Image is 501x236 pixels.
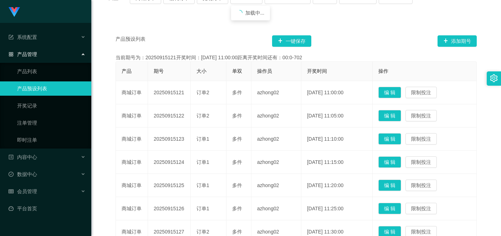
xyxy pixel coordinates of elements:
td: [DATE] 11:15:00 [301,151,373,174]
button: 限制投注 [405,87,437,98]
button: 图标: plus一键保存 [272,35,311,47]
button: 限制投注 [405,180,437,191]
button: 编 辑 [378,180,401,191]
button: 限制投注 [405,133,437,145]
span: 产品 [122,68,132,74]
button: 编 辑 [378,156,401,168]
div: 当前期号为：20250915121开奖时间：[DATE] 11:00:00距离开奖时间还有：00:0-702 [116,54,477,61]
a: 图标: dashboard平台首页 [9,201,86,216]
a: 开奖记录 [17,99,86,113]
td: 20250915125 [148,174,191,197]
span: 会员管理 [9,189,37,194]
td: [DATE] 11:05:00 [301,104,373,127]
td: 20250915126 [148,197,191,220]
span: 订单2 [196,113,209,119]
td: 商城订单 [116,127,148,151]
span: 多件 [232,90,242,95]
span: 数据中心 [9,171,37,177]
span: 多件 [232,229,242,235]
i: icon: loading [237,10,242,16]
span: 产品管理 [9,51,37,57]
span: 开奖时间 [307,68,327,74]
button: 编 辑 [378,110,401,121]
span: 多件 [232,113,242,119]
td: 商城订单 [116,174,148,197]
a: 即时注单 [17,133,86,147]
span: 订单1 [196,136,209,142]
td: azhong02 [251,174,301,197]
span: 多件 [232,159,242,165]
span: 订单1 [196,159,209,165]
i: 图标: setting [490,74,498,82]
span: 多件 [232,182,242,188]
button: 限制投注 [405,203,437,214]
span: 单双 [232,68,242,74]
img: logo.9652507e.png [9,7,20,17]
td: 商城订单 [116,81,148,104]
a: 产品预设列表 [17,81,86,96]
i: 图标: form [9,35,14,40]
td: azhong02 [251,151,301,174]
span: 产品预设列表 [116,35,145,47]
span: 多件 [232,136,242,142]
td: azhong02 [251,104,301,127]
td: [DATE] 11:10:00 [301,127,373,151]
span: 订单2 [196,229,209,235]
span: 系统配置 [9,34,37,40]
a: 产品列表 [17,64,86,79]
span: 多件 [232,206,242,211]
span: 订单2 [196,90,209,95]
td: [DATE] 11:00:00 [301,81,373,104]
td: 20250915123 [148,127,191,151]
button: 图标: plus添加期号 [438,35,477,47]
td: [DATE] 11:20:00 [301,174,373,197]
span: 加载中... [245,10,265,16]
span: 订单1 [196,182,209,188]
button: 限制投注 [405,156,437,168]
td: azhong02 [251,127,301,151]
span: 大小 [196,68,206,74]
span: 期号 [154,68,164,74]
td: azhong02 [251,197,301,220]
span: 操作员 [257,68,272,74]
button: 编 辑 [378,133,401,145]
button: 编 辑 [378,203,401,214]
i: 图标: table [9,189,14,194]
button: 编 辑 [378,87,401,98]
i: 图标: check-circle-o [9,172,14,177]
td: 20250915121 [148,81,191,104]
a: 注单管理 [17,116,86,130]
td: 20250915122 [148,104,191,127]
td: 商城订单 [116,197,148,220]
span: 内容中心 [9,154,37,160]
span: 订单1 [196,206,209,211]
td: azhong02 [251,81,301,104]
span: 操作 [378,68,388,74]
button: 限制投注 [405,110,437,121]
i: 图标: appstore-o [9,52,14,57]
td: 20250915124 [148,151,191,174]
i: 图标: profile [9,155,14,160]
td: [DATE] 11:25:00 [301,197,373,220]
td: 商城订单 [116,151,148,174]
td: 商城订单 [116,104,148,127]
